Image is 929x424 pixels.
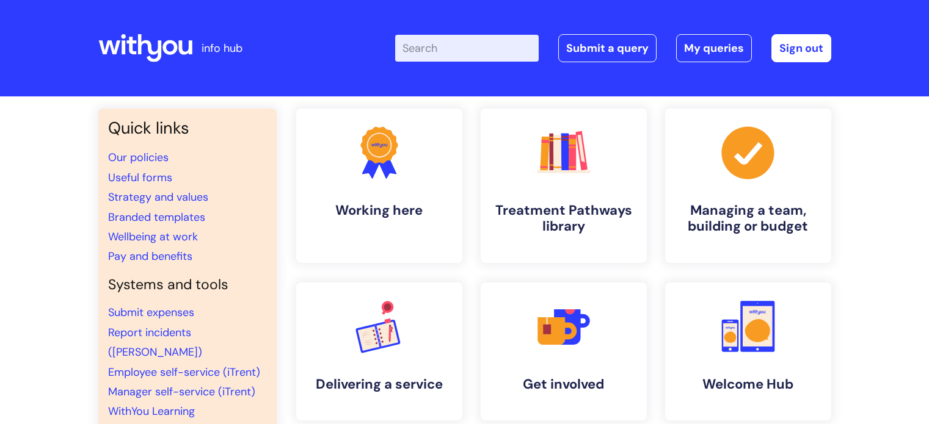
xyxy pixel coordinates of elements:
h3: Quick links [108,118,267,138]
h4: Managing a team, building or budget [675,203,822,235]
a: Submit expenses [108,305,194,320]
a: Submit a query [558,34,657,62]
a: Useful forms [108,170,172,185]
h4: Delivering a service [306,376,453,392]
a: Managing a team, building or budget [665,109,831,263]
h4: Systems and tools [108,276,267,293]
p: info hub [202,38,242,58]
h4: Welcome Hub [675,376,822,392]
a: Sign out [771,34,831,62]
a: Welcome Hub [665,282,831,420]
a: Our policies [108,150,169,165]
a: Working here [296,109,462,263]
a: My queries [676,34,752,62]
a: Delivering a service [296,282,462,420]
div: | - [395,34,831,62]
a: Branded templates [108,210,205,225]
a: Treatment Pathways library [481,109,647,263]
a: Strategy and values [108,190,208,204]
input: Search [395,35,539,62]
a: Get involved [481,282,647,420]
a: WithYou Learning [108,404,195,419]
a: Manager self-service (iTrent) [108,384,255,399]
a: Wellbeing at work [108,229,198,244]
a: Employee self-service (iTrent) [108,365,260,379]
h4: Treatment Pathways library [490,203,637,235]
h4: Working here [306,203,453,218]
a: Pay and benefits [108,249,192,264]
h4: Get involved [490,376,637,392]
a: Report incidents ([PERSON_NAME]) [108,325,202,359]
